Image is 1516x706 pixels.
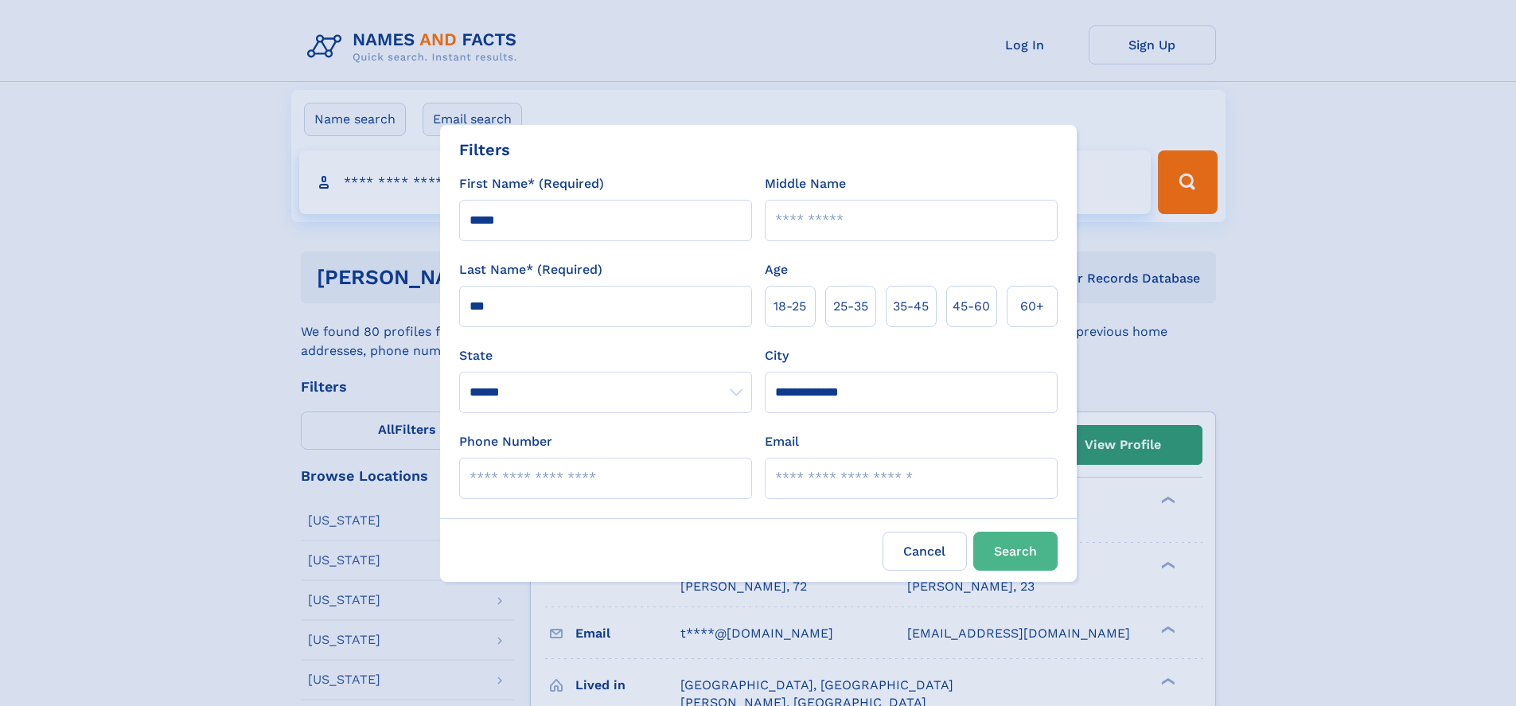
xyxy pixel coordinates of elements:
[765,346,789,365] label: City
[765,432,799,451] label: Email
[459,432,552,451] label: Phone Number
[459,260,602,279] label: Last Name* (Required)
[953,297,990,316] span: 45‑60
[765,174,846,193] label: Middle Name
[459,346,752,365] label: State
[973,532,1058,571] button: Search
[893,297,929,316] span: 35‑45
[459,138,510,162] div: Filters
[1020,297,1044,316] span: 60+
[833,297,868,316] span: 25‑35
[883,532,967,571] label: Cancel
[765,260,788,279] label: Age
[774,297,806,316] span: 18‑25
[459,174,604,193] label: First Name* (Required)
